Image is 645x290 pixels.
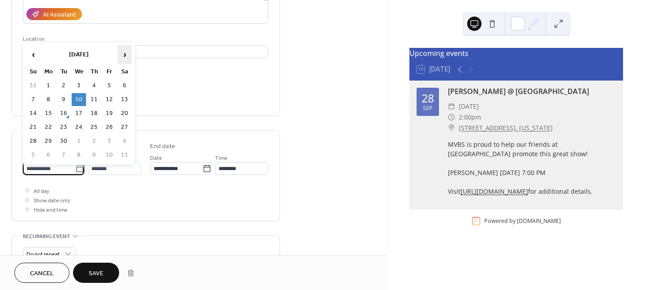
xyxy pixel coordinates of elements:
[117,79,132,92] td: 6
[23,232,70,241] span: Recurring event
[34,205,68,215] span: Hide end time
[117,65,132,78] th: Sa
[89,269,103,278] span: Save
[484,217,561,225] div: Powered by
[14,263,69,283] button: Cancel
[26,249,60,260] span: Do not repeat
[34,187,49,196] span: All day
[41,135,56,148] td: 29
[102,135,116,148] td: 3
[215,154,228,163] span: Time
[56,121,71,134] td: 23
[102,79,116,92] td: 5
[448,101,455,112] div: ​
[117,93,132,106] td: 13
[26,93,40,106] td: 7
[448,140,616,196] div: MVBS is proud to help our friends at [GEOGRAPHIC_DATA] promote this great show! [PERSON_NAME] [DA...
[102,121,116,134] td: 26
[102,65,116,78] th: Fr
[56,107,71,120] td: 16
[56,149,71,162] td: 7
[41,65,56,78] th: Mo
[26,121,40,134] td: 21
[56,93,71,106] td: 9
[87,107,101,120] td: 18
[43,10,76,20] div: AI Assistant
[150,154,162,163] span: Date
[117,121,132,134] td: 27
[26,79,40,92] td: 31
[517,217,561,225] a: [DOMAIN_NAME]
[26,149,40,162] td: 5
[421,93,434,104] div: 28
[72,65,86,78] th: We
[409,48,623,59] div: Upcoming events
[102,107,116,120] td: 19
[72,149,86,162] td: 8
[102,93,116,106] td: 12
[87,149,101,162] td: 9
[150,142,175,151] div: End date
[459,101,479,112] span: [DATE]
[73,263,119,283] button: Save
[41,149,56,162] td: 6
[460,187,528,196] a: [URL][DOMAIN_NAME]
[117,149,132,162] td: 11
[41,45,116,64] th: [DATE]
[118,46,131,64] span: ›
[72,121,86,134] td: 24
[41,107,56,120] td: 15
[26,46,40,64] span: ‹
[117,135,132,148] td: 4
[448,86,616,97] div: [PERSON_NAME] @ [GEOGRAPHIC_DATA]
[423,106,433,111] div: Sep
[72,135,86,148] td: 1
[117,107,132,120] td: 20
[56,65,71,78] th: Tu
[72,79,86,92] td: 3
[448,112,455,123] div: ​
[56,135,71,148] td: 30
[72,107,86,120] td: 17
[26,65,40,78] th: Su
[34,196,70,205] span: Show date only
[87,121,101,134] td: 25
[26,135,40,148] td: 28
[41,93,56,106] td: 8
[87,79,101,92] td: 4
[448,123,455,133] div: ​
[41,79,56,92] td: 1
[26,8,82,20] button: AI Assistant
[459,123,553,133] a: [STREET_ADDRESS], [US_STATE]
[87,65,101,78] th: Th
[41,121,56,134] td: 22
[459,112,481,123] span: 2:00pm
[102,149,116,162] td: 10
[87,93,101,106] td: 11
[87,135,101,148] td: 2
[72,93,86,106] td: 10
[26,107,40,120] td: 14
[56,79,71,92] td: 2
[23,34,267,44] div: Location
[30,269,54,278] span: Cancel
